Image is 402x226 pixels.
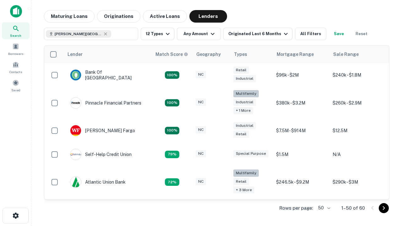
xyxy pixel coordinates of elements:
[9,69,22,74] span: Contacts
[233,122,256,129] div: Industrial
[193,46,230,63] th: Geography
[68,51,83,58] div: Lender
[189,10,227,23] button: Lenders
[165,99,179,107] div: Matching Properties: 25, hasApolloMatch: undefined
[341,204,365,212] p: 1–50 of 60
[2,40,30,57] a: Borrowers
[155,51,188,58] div: Capitalize uses an advanced AI algorithm to match your search with the best lender. The match sco...
[196,126,206,133] div: NC
[2,22,30,39] a: Search
[70,125,81,136] img: picture
[379,203,389,213] button: Go to next page
[228,30,290,38] div: Originated Last 6 Months
[233,67,249,74] div: Retail
[152,46,193,63] th: Capitalize uses an advanced AI algorithm to match your search with the best lender. The match sco...
[70,69,145,81] div: Bank Of [GEOGRAPHIC_DATA]
[55,31,102,37] span: [PERSON_NAME][GEOGRAPHIC_DATA], [GEOGRAPHIC_DATA]
[196,71,206,78] div: NC
[196,150,206,157] div: NC
[233,178,249,185] div: Retail
[273,87,329,119] td: $380k - $3.2M
[2,77,30,94] a: Saved
[233,150,269,157] div: Special Purpose
[273,143,329,166] td: $1.5M
[233,107,253,114] div: + 1 more
[11,88,20,93] span: Saved
[329,63,386,87] td: $240k - $1.8M
[143,10,187,23] button: Active Loans
[70,97,141,109] div: Pinnacle Financial Partners
[277,51,314,58] div: Mortgage Range
[70,177,81,187] img: picture
[279,204,313,212] p: Rows per page:
[141,28,174,40] button: 12 Types
[233,75,256,82] div: Industrial
[10,33,21,38] span: Search
[2,59,30,76] a: Contacts
[177,28,221,40] button: Any Amount
[70,125,135,136] div: [PERSON_NAME] Fargo
[165,151,179,158] div: Matching Properties: 11, hasApolloMatch: undefined
[329,87,386,119] td: $260k - $2.9M
[329,166,386,198] td: $290k - $3M
[165,71,179,79] div: Matching Properties: 14, hasApolloMatch: undefined
[97,10,140,23] button: Originations
[316,203,331,213] div: 50
[70,176,126,188] div: Atlantic Union Bank
[329,198,386,222] td: $480k - $3.1M
[196,99,206,106] div: NC
[329,46,386,63] th: Sale Range
[233,186,254,194] div: + 3 more
[196,178,206,185] div: NC
[234,51,247,58] div: Types
[165,178,179,186] div: Matching Properties: 10, hasApolloMatch: undefined
[329,119,386,143] td: $12.5M
[371,176,402,206] iframe: Chat Widget
[233,90,259,97] div: Multifamily
[70,70,81,80] img: picture
[233,99,256,106] div: Industrial
[165,127,179,134] div: Matching Properties: 15, hasApolloMatch: undefined
[196,51,221,58] div: Geography
[10,5,22,18] img: capitalize-icon.png
[273,63,329,87] td: $96k - $2M
[155,51,187,58] h6: Match Score
[70,149,132,160] div: Self-help Credit Union
[233,169,259,177] div: Multifamily
[230,46,273,63] th: Types
[44,10,95,23] button: Maturing Loans
[295,28,326,40] button: All Filters
[70,98,81,108] img: picture
[333,51,359,58] div: Sale Range
[329,28,349,40] button: Save your search to get updates of matches that match your search criteria.
[8,51,23,56] span: Borrowers
[329,143,386,166] td: N/A
[64,46,152,63] th: Lender
[351,28,372,40] button: Reset
[273,198,329,222] td: $200k - $3.3M
[273,46,329,63] th: Mortgage Range
[273,119,329,143] td: $7.5M - $914M
[273,166,329,198] td: $246.5k - $9.2M
[70,149,81,160] img: picture
[223,28,292,40] button: Originated Last 6 Months
[233,131,249,138] div: Retail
